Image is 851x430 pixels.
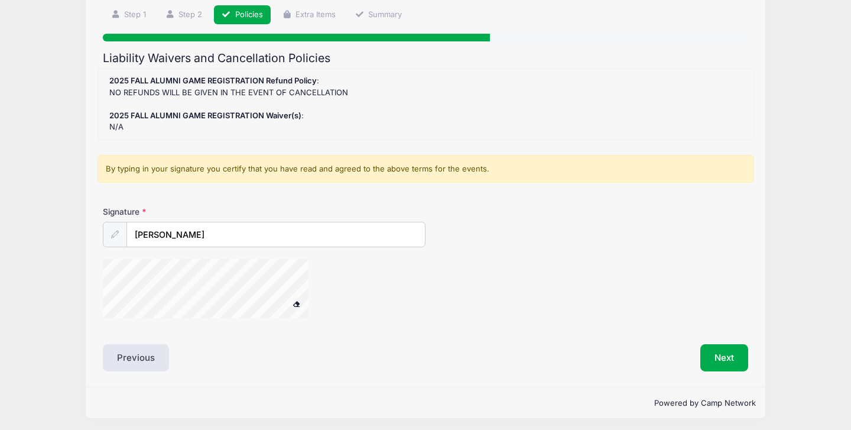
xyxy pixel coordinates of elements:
a: Summary [347,5,410,25]
div: By typing in your signature you certify that you have read and agreed to the above terms for the ... [98,155,754,183]
button: Next [700,344,748,371]
strong: 2025 FALL ALUMNI GAME REGISTRATION Waiver(s) [109,111,301,120]
a: Step 1 [103,5,154,25]
button: Previous [103,344,169,371]
p: Powered by Camp Network [95,397,756,409]
label: Signature [103,206,264,218]
div: : NO REFUNDS WILL BE GIVEN IN THE EVENT OF CANCELLATION : N/A [104,75,748,133]
input: Enter first and last name [126,222,425,247]
strong: 2025 FALL ALUMNI GAME REGISTRATION Refund Policy [109,76,317,85]
h2: Liability Waivers and Cancellation Policies [103,51,748,65]
a: Step 2 [158,5,210,25]
a: Policies [214,5,271,25]
a: Extra Items [274,5,343,25]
